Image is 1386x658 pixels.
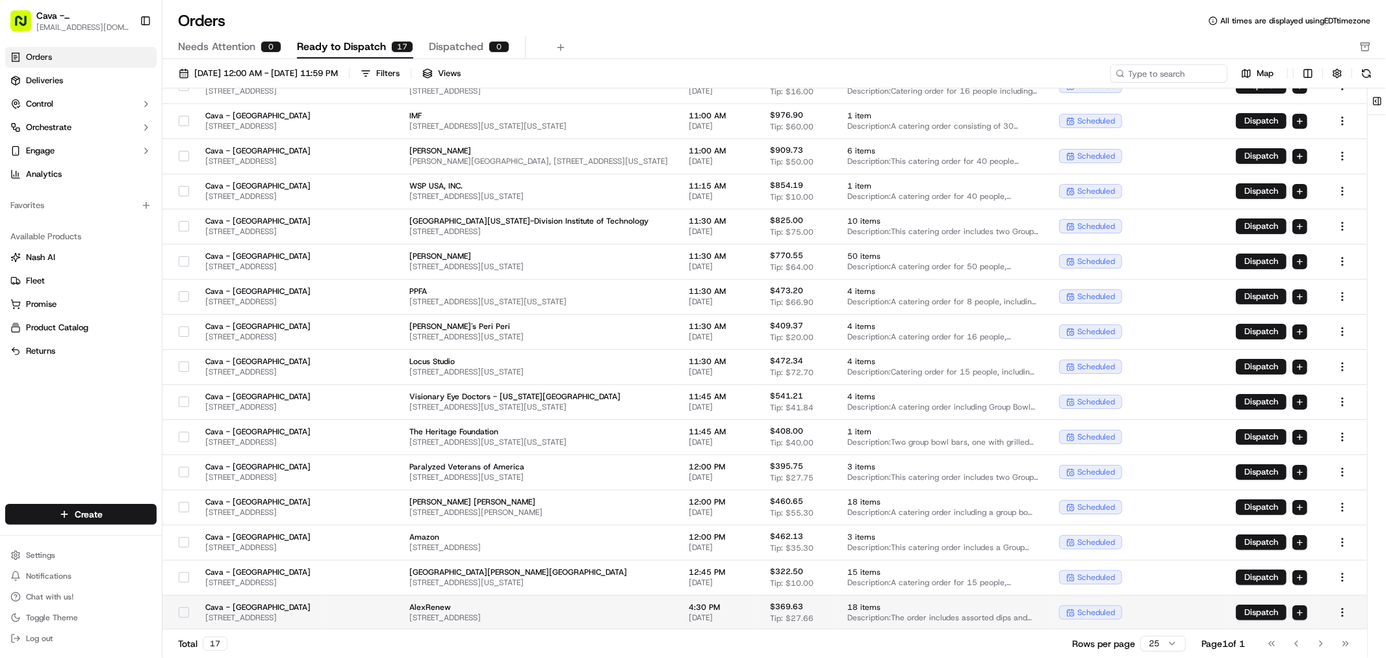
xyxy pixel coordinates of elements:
span: Tip: $41.84 [770,402,814,413]
span: All times are displayed using EDT timezone [1220,16,1370,26]
span: [PERSON_NAME] [409,146,668,156]
span: 4:30 PM [689,602,749,612]
span: [DATE] [689,402,749,412]
span: Description: Two group bowl bars, one with grilled chicken, brown rice, and various toppings, and... [847,437,1038,447]
span: [DATE] [689,612,749,623]
span: Deliveries [26,75,63,86]
span: Cava - [GEOGRAPHIC_DATA] [205,146,311,156]
button: Returns [5,341,157,362]
button: Cava - [GEOGRAPHIC_DATA][EMAIL_ADDRESS][DOMAIN_NAME] [5,5,135,36]
span: 3 items [847,462,1038,472]
span: [STREET_ADDRESS] [205,402,311,412]
button: Create [5,504,157,525]
span: Description: Catering order for 16 people including Chicken + Rice, Harissa Avocado, Falafel Crun... [847,86,1038,96]
span: [STREET_ADDRESS] [409,542,668,553]
span: Klarizel Pensader [40,202,107,212]
button: Views [417,64,467,83]
span: scheduled [1077,116,1115,126]
button: Map [1233,66,1282,81]
span: [STREET_ADDRESS][US_STATE][US_STATE] [409,437,668,447]
span: Tip: $16.00 [770,86,814,97]
span: [STREET_ADDRESS] [205,437,311,447]
span: [PERSON_NAME] [PERSON_NAME] [409,497,668,507]
button: Dispatch [1236,183,1287,199]
span: Engage [26,145,55,157]
span: [STREET_ADDRESS] [205,472,311,482]
span: 11:45 AM [689,427,749,437]
span: Cava - [GEOGRAPHIC_DATA] [36,9,129,22]
button: Dispatch [1236,359,1287,375]
div: Favorites [5,195,157,216]
span: 12:00 PM [689,462,749,472]
img: 1736555255976-a54dd68f-1ca7-489b-9aae-adbdc363a1c4 [26,202,36,213]
img: 1736555255976-a54dd68f-1ca7-489b-9aae-adbdc363a1c4 [13,124,36,148]
span: 11:30 AM [689,216,749,226]
span: $976.90 [770,110,803,120]
span: [STREET_ADDRESS] [205,332,311,342]
span: scheduled [1077,467,1115,477]
span: [STREET_ADDRESS] [205,296,311,307]
span: [DATE] [689,226,749,237]
span: Create [75,508,103,521]
span: Description: A catering order for 8 people, including a Group Bowl Bar with various ingredients l... [847,296,1038,307]
p: Welcome 👋 [13,52,237,73]
span: The Heritage Foundation [409,427,668,437]
span: Description: A catering order including Group Bowl Bars with grilled chicken and steak, a Falafel... [847,402,1038,412]
span: 12:00 PM [689,497,749,507]
span: Description: This catering order includes two Group Bowl Bars with grilled chicken, two Group Bow... [847,226,1038,237]
button: Dispatch [1236,394,1287,410]
button: Toggle Theme [5,609,157,627]
span: Analytics [26,168,62,180]
span: Product Catalog [26,322,88,334]
span: [STREET_ADDRESS] [205,226,311,237]
span: Orders [26,51,52,63]
span: Cava - [GEOGRAPHIC_DATA] [205,567,311,577]
span: [DATE] [689,296,749,307]
a: 📗Knowledge Base [8,285,105,309]
span: Settings [26,550,55,560]
span: Ready to Dispatch [297,39,386,55]
a: Deliveries [5,70,157,91]
span: [STREET_ADDRESS] [205,367,311,377]
button: Dispatch [1236,429,1287,445]
a: 💻API Documentation [105,285,214,309]
span: scheduled [1077,291,1115,302]
span: Cava - [GEOGRAPHIC_DATA] [205,497,311,507]
span: [DATE] [689,437,749,447]
span: Tip: $35.30 [770,543,814,553]
span: 11:30 AM [689,321,749,332]
span: [STREET_ADDRESS][US_STATE] [409,261,668,272]
span: Nash AI [26,252,55,263]
button: [DATE] 12:00 AM - [DATE] 11:59 PM [173,64,344,83]
a: Promise [10,298,151,310]
span: Promise [26,298,57,310]
span: $472.34 [770,356,803,366]
span: Cava - [GEOGRAPHIC_DATA] [205,427,311,437]
span: Control [26,98,53,110]
span: [STREET_ADDRESS][PERSON_NAME] [409,507,668,518]
span: Fleet [26,275,45,287]
span: 11:00 AM [689,111,749,121]
div: 0 [489,41,509,53]
span: Chat with us! [26,592,73,602]
span: 12:00 PM [689,532,749,542]
span: Cava - [GEOGRAPHIC_DATA] [205,251,311,261]
span: Cava - [GEOGRAPHIC_DATA] [205,602,311,612]
span: [STREET_ADDRESS] [409,86,668,96]
span: Cava - [GEOGRAPHIC_DATA] [205,532,311,542]
span: 11:00 AM [689,146,749,156]
button: Filters [355,64,405,83]
span: [STREET_ADDRESS] [205,612,311,623]
span: [DATE] [689,577,749,588]
button: Nash AI [5,247,157,268]
span: Tip: $40.00 [770,438,814,448]
div: Start new chat [58,124,213,137]
span: Tip: $55.30 [770,508,814,518]
img: Cava Alexandria [13,224,34,245]
span: [STREET_ADDRESS] [205,191,311,202]
span: [EMAIL_ADDRESS][DOMAIN_NAME] [36,22,129,33]
a: Returns [10,345,151,357]
span: [DATE] [689,472,749,482]
div: Filters [376,68,400,79]
span: [STREET_ADDRESS][US_STATE] [409,367,668,377]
